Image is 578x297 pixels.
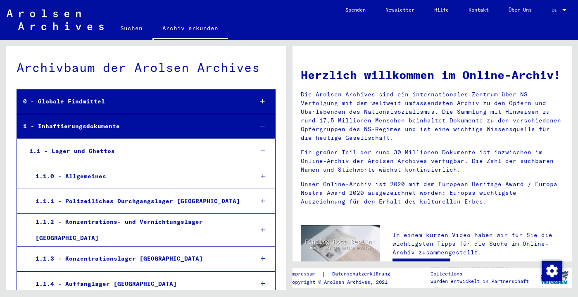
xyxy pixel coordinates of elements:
div: 0 - Globale Findmittel [17,93,246,110]
p: wurden entwickelt in Partnerschaft mit [431,278,537,292]
a: Video ansehen [392,259,450,275]
div: 1.1 - Lager und Ghettos [23,143,247,159]
a: Suchen [110,18,152,38]
div: | [289,270,400,278]
div: 1 - Inhaftierungsdokumente [17,118,246,134]
img: yv_logo.png [539,267,570,288]
a: Archiv erkunden [152,18,228,40]
img: Zustimmung ändern [542,261,562,281]
p: In einem kurzen Video haben wir für Sie die wichtigsten Tipps für die Suche im Online-Archiv zusa... [392,231,564,257]
div: 1.1.3 - Konzentrationslager [GEOGRAPHIC_DATA] [29,251,247,267]
p: Ein großer Teil der rund 30 Millionen Dokumente ist inzwischen im Online-Archiv der Arolsen Archi... [301,148,564,174]
a: Impressum [289,270,322,278]
img: video.jpg [301,225,380,268]
p: Copyright © Arolsen Archives, 2021 [289,278,400,286]
div: 1.1.1 - Polizeiliches Durchgangslager [GEOGRAPHIC_DATA] [29,193,247,209]
div: 1.1.0 - Allgemeines [29,168,247,184]
p: Unser Online-Archiv ist 2020 mit dem European Heritage Award / Europa Nostra Award 2020 ausgezeic... [301,180,564,206]
img: Arolsen_neg.svg [7,10,104,30]
p: Die Arolsen Archives Online-Collections [431,263,537,278]
div: 1.1.2 - Konzentrations- und Vernichtungslager [GEOGRAPHIC_DATA] [29,214,247,246]
div: 1.1.4 - Auffanglager [GEOGRAPHIC_DATA] [29,276,247,292]
div: Archivbaum der Arolsen Archives [17,58,276,77]
h1: Herzlich willkommen im Online-Archiv! [301,66,564,84]
a: Datenschutzerklärung [326,270,400,278]
p: Die Arolsen Archives sind ein internationales Zentrum über NS-Verfolgung mit dem weltweit umfasse... [301,90,564,142]
span: DE [552,7,561,13]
